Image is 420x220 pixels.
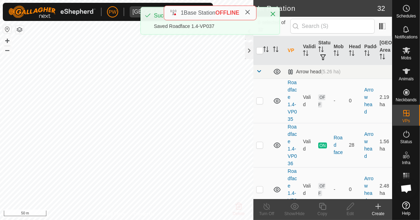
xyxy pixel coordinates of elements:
[133,211,154,217] a: Contact Us
[377,123,392,167] td: 1.56 ha
[361,36,377,65] th: Paddock
[402,211,411,215] span: Help
[290,19,375,34] input: Search (S)
[318,183,325,196] span: OFF
[331,36,346,65] th: Mob
[392,199,420,218] a: Help
[395,35,418,39] span: Notifications
[364,51,370,57] p-sorticon: Activate to sort
[318,47,324,53] p-sorticon: Activate to sort
[396,98,417,102] span: Neckbands
[300,167,315,212] td: Valid
[263,47,269,53] p-sorticon: Activate to sort
[154,23,263,30] div: Saved Roadface 1.4-VP037
[3,46,12,54] button: –
[364,131,373,159] a: Arrow head
[184,10,215,16] span: Base Station
[377,79,392,123] td: 2.19 ha
[380,55,385,60] p-sorticon: Activate to sort
[334,186,343,193] div: -
[321,69,341,74] span: (5.26 ha)
[99,211,125,217] a: Privacy Policy
[288,80,297,122] a: Roadface 1.4-VP035
[8,6,96,18] img: Gallagher Logo
[281,211,308,217] div: Show/Hide
[318,94,325,108] span: OFF
[300,79,315,123] td: Valid
[402,161,410,165] span: Infra
[336,211,364,217] div: Edit
[268,9,278,19] button: Close
[288,69,341,75] div: Arrow head
[346,36,361,65] th: Head
[154,12,263,20] div: Success
[258,4,377,13] h2: In Rotation
[400,140,412,144] span: Status
[109,8,117,16] span: PW
[364,211,392,217] div: Create
[364,87,373,115] a: Arrow head
[402,119,410,123] span: VPs
[377,167,392,212] td: 2.48 ha
[318,142,327,148] span: ON
[300,36,315,65] th: Validity
[396,14,416,18] span: Schedules
[3,25,12,34] button: Reset Map
[334,51,339,57] p-sorticon: Activate to sort
[308,211,336,217] div: Copy
[346,167,361,212] td: 0
[130,6,193,17] span: Kawhia Farm
[346,123,361,167] td: 28
[288,168,297,211] a: Roadface 1.4-VP037
[181,10,184,16] span: 1
[398,182,415,186] span: Heatmap
[288,124,297,166] a: Roadface 1.4-VP036
[303,51,308,57] p-sorticon: Activate to sort
[285,36,300,65] th: VP
[377,36,392,65] th: [GEOGRAPHIC_DATA] Area
[132,9,191,15] div: [GEOGRAPHIC_DATA]
[346,79,361,123] td: 0
[399,77,414,81] span: Animals
[253,211,281,217] div: Turn Off
[215,10,239,16] span: OFFLINE
[396,178,417,199] div: Open chat
[334,134,343,156] div: Road face
[377,3,385,14] span: 32
[349,51,354,57] p-sorticon: Activate to sort
[3,37,12,45] button: +
[15,25,24,34] button: Map Layers
[334,97,343,104] div: -
[315,36,331,65] th: Status
[401,56,411,60] span: Mobs
[364,176,373,203] a: Arrow head
[273,47,278,53] p-sorticon: Activate to sort
[300,123,315,167] td: Valid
